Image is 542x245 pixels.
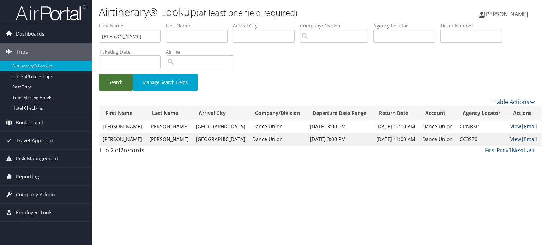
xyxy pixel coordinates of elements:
span: 2 [120,146,124,154]
td: | [507,133,541,146]
a: Table Actions [494,98,535,106]
td: [GEOGRAPHIC_DATA] [192,120,249,133]
a: Last [524,146,535,154]
a: Prev [496,146,508,154]
td: [GEOGRAPHIC_DATA] [192,133,249,146]
th: Company/Division [249,106,306,120]
button: Search [99,74,133,91]
td: CRNBXP [456,120,507,133]
small: (at least one field required) [197,7,297,18]
td: [PERSON_NAME] [99,133,146,146]
span: Reporting [16,168,39,185]
label: Agency Locator [373,22,440,29]
td: [PERSON_NAME] [146,133,192,146]
th: Arrival City: activate to sort column ascending [192,106,249,120]
td: [DATE] 11:00 AM [373,120,419,133]
th: Account: activate to sort column ascending [419,106,456,120]
span: Book Travel [16,114,43,131]
td: [PERSON_NAME] [99,120,146,133]
td: CC3SZ0 [456,133,507,146]
td: Dance Union [249,133,306,146]
a: Email [524,123,537,130]
span: Dashboards [16,25,44,43]
th: Actions [507,106,541,120]
td: Dance Union [419,120,456,133]
label: Last Name [166,22,233,29]
img: airportal-logo.png [16,5,86,21]
td: | [507,120,541,133]
th: First Name: activate to sort column ascending [99,106,146,120]
label: Arrival City [233,22,300,29]
h1: Airtinerary® Lookup [99,5,390,19]
td: Dance Union [249,120,306,133]
td: [PERSON_NAME] [146,120,192,133]
th: Last Name: activate to sort column ascending [146,106,192,120]
span: Trips [16,43,28,61]
th: Agency Locator: activate to sort column ascending [456,106,507,120]
label: Airline [166,48,239,55]
div: 1 to 2 of records [99,146,200,158]
button: Manage Search Fields [133,74,198,91]
span: Company Admin [16,186,55,203]
label: Ticketing Date [99,48,166,55]
a: First [485,146,496,154]
a: [PERSON_NAME] [479,4,535,25]
td: [DATE] 3:00 PM [306,133,373,146]
a: 1 [508,146,512,154]
a: Next [512,146,524,154]
span: Travel Approval [16,132,53,149]
td: [DATE] 11:00 AM [373,133,419,146]
a: Email [524,136,537,142]
td: [DATE] 3:00 PM [306,120,373,133]
span: Employee Tools [16,204,53,221]
a: View [510,136,521,142]
label: Company/Division [300,22,373,29]
th: Return Date: activate to sort column ascending [373,106,419,120]
label: First Name [99,22,166,29]
span: [PERSON_NAME] [484,10,528,18]
th: Departure Date Range: activate to sort column ascending [306,106,373,120]
a: View [510,123,521,130]
td: Dance Union [419,133,456,146]
span: Risk Management [16,150,58,167]
label: Ticket Number [440,22,507,29]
